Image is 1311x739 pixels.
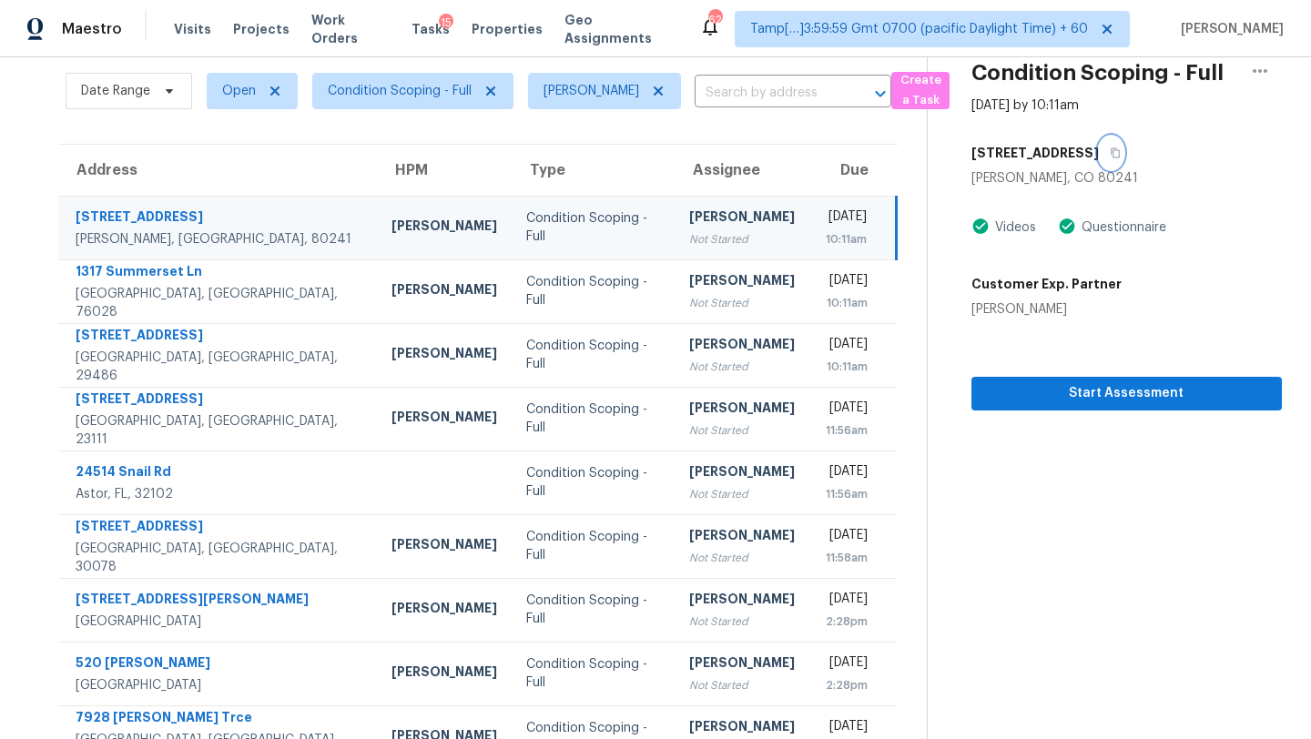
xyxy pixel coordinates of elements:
[1076,218,1166,237] div: Questionnaire
[412,23,450,35] span: Tasks
[76,349,362,385] div: [GEOGRAPHIC_DATA], [GEOGRAPHIC_DATA], 29486
[76,485,362,503] div: Astor, FL, 32102
[391,217,497,239] div: [PERSON_NAME]
[824,271,868,294] div: [DATE]
[76,708,362,731] div: 7928 [PERSON_NAME] Trce
[76,590,362,612] div: [STREET_ADDRESS][PERSON_NAME]
[824,653,868,676] div: [DATE]
[824,612,868,631] div: 2:28pm
[689,358,795,376] div: Not Started
[564,11,677,47] span: Geo Assignments
[391,344,497,367] div: [PERSON_NAME]
[81,82,150,100] span: Date Range
[689,294,795,312] div: Not Started
[971,300,1122,319] div: [PERSON_NAME]
[76,540,362,576] div: [GEOGRAPHIC_DATA], [GEOGRAPHIC_DATA], 30078
[708,11,721,29] div: 624
[971,377,1282,410] button: Start Assessment
[900,70,940,112] span: Create a Task
[76,612,362,631] div: [GEOGRAPHIC_DATA]
[824,421,868,440] div: 11:56am
[689,526,795,549] div: [PERSON_NAME]
[526,273,660,309] div: Condition Scoping - Full
[971,217,990,236] img: Artifact Present Icon
[76,676,362,694] div: [GEOGRAPHIC_DATA]
[1058,217,1076,236] img: Artifact Present Icon
[526,337,660,373] div: Condition Scoping - Full
[76,517,362,540] div: [STREET_ADDRESS]
[544,82,639,100] span: [PERSON_NAME]
[689,485,795,503] div: Not Started
[824,549,868,567] div: 11:58am
[971,64,1224,82] h2: Condition Scoping - Full
[512,145,675,196] th: Type
[689,230,795,248] div: Not Started
[76,208,362,230] div: [STREET_ADDRESS]
[971,169,1282,187] div: [PERSON_NAME], CO 80241
[824,462,868,485] div: [DATE]
[377,145,512,196] th: HPM
[76,262,362,285] div: 1317 Summerset Ln
[971,275,1122,293] h5: Customer Exp. Partner
[990,218,1036,237] div: Videos
[391,599,497,622] div: [PERSON_NAME]
[526,209,660,246] div: Condition Scoping - Full
[689,549,795,567] div: Not Started
[76,285,362,321] div: [GEOGRAPHIC_DATA], [GEOGRAPHIC_DATA], 76028
[824,294,868,312] div: 10:11am
[526,464,660,501] div: Condition Scoping - Full
[58,145,377,196] th: Address
[891,72,950,109] button: Create a Task
[328,82,472,100] span: Condition Scoping - Full
[174,20,211,38] span: Visits
[311,11,390,47] span: Work Orders
[689,676,795,694] div: Not Started
[76,326,362,349] div: [STREET_ADDRESS]
[76,412,362,449] div: [GEOGRAPHIC_DATA], [GEOGRAPHIC_DATA], 23111
[868,81,893,106] button: Open
[391,408,497,430] div: [PERSON_NAME]
[689,590,795,612] div: [PERSON_NAME]
[824,230,867,248] div: 10:11am
[695,79,840,107] input: Search by address
[76,390,362,412] div: [STREET_ADDRESS]
[824,358,868,376] div: 10:11am
[809,145,896,196] th: Due
[391,280,497,303] div: [PERSON_NAME]
[1174,20,1284,38] span: [PERSON_NAME]
[391,663,497,685] div: [PERSON_NAME]
[824,676,868,694] div: 2:28pm
[526,592,660,628] div: Condition Scoping - Full
[222,82,256,100] span: Open
[233,20,290,38] span: Projects
[62,20,122,38] span: Maestro
[824,208,867,230] div: [DATE]
[526,400,660,437] div: Condition Scoping - Full
[526,655,660,692] div: Condition Scoping - Full
[824,590,868,612] div: [DATE]
[472,20,543,38] span: Properties
[971,144,1099,162] h5: [STREET_ADDRESS]
[439,14,453,32] div: 15
[76,230,362,248] div: [PERSON_NAME], [GEOGRAPHIC_DATA], 80241
[824,335,868,358] div: [DATE]
[689,271,795,294] div: [PERSON_NAME]
[971,96,1079,115] div: [DATE] by 10:11am
[689,399,795,421] div: [PERSON_NAME]
[689,653,795,676] div: [PERSON_NAME]
[391,535,497,558] div: [PERSON_NAME]
[76,653,362,676] div: 520 [PERSON_NAME]
[689,612,795,631] div: Not Started
[1099,137,1123,169] button: Copy Address
[689,208,795,230] div: [PERSON_NAME]
[689,421,795,440] div: Not Started
[689,335,795,358] div: [PERSON_NAME]
[689,462,795,485] div: [PERSON_NAME]
[824,399,868,421] div: [DATE]
[526,528,660,564] div: Condition Scoping - Full
[986,382,1267,405] span: Start Assessment
[824,485,868,503] div: 11:56am
[824,526,868,549] div: [DATE]
[750,20,1088,38] span: Tamp[…]3:59:59 Gmt 0700 (pacific Daylight Time) + 60
[675,145,809,196] th: Assignee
